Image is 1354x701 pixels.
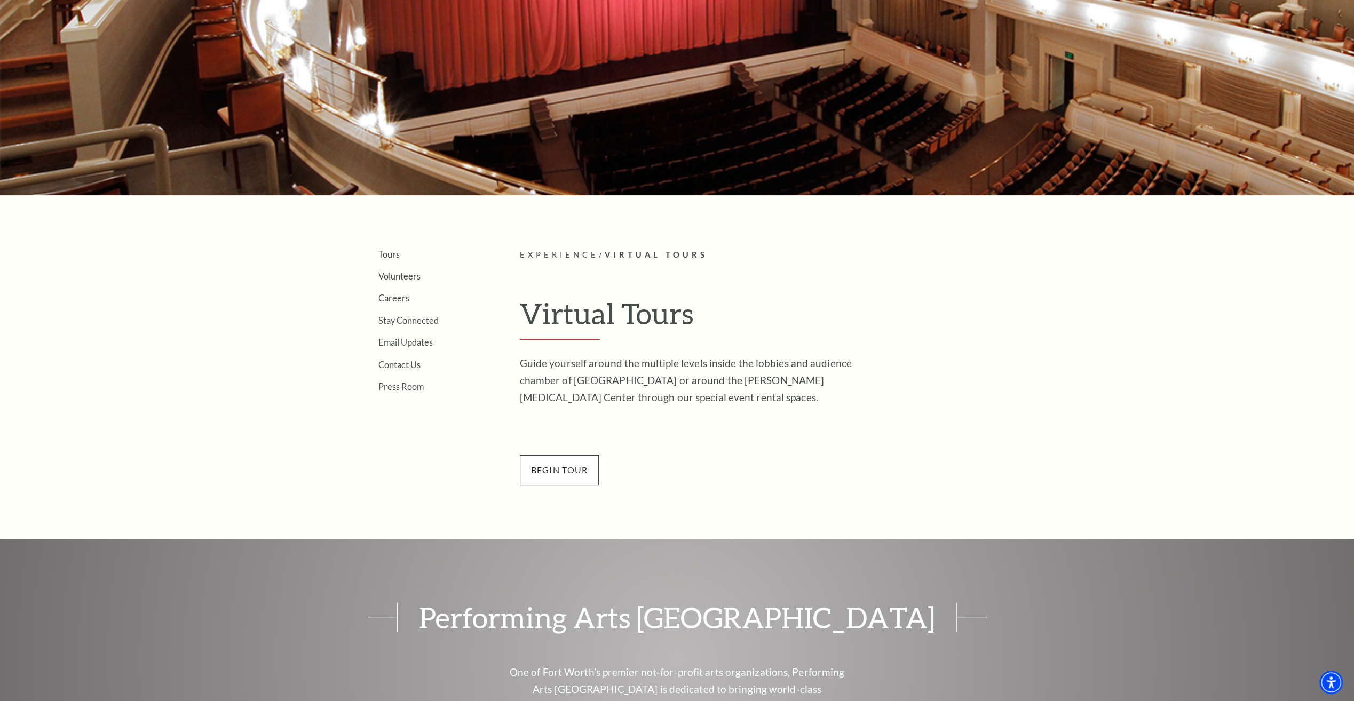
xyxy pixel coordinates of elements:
a: BEGin Tour - open in a new tab [520,463,599,475]
span: Performing Arts [GEOGRAPHIC_DATA] [397,603,957,632]
div: Accessibility Menu [1319,671,1343,694]
p: Guide yourself around the multiple levels inside the lobbies and audience chamber of [GEOGRAPHIC_... [520,355,867,406]
span: Experience [520,250,599,259]
h1: Virtual Tours [520,296,1008,340]
a: Volunteers [378,271,421,281]
p: / [520,249,1008,262]
a: Stay Connected [378,315,439,325]
span: Virtual Tours [604,250,707,259]
a: Contact Us [378,360,421,370]
a: Tours [378,249,400,259]
a: Careers [378,293,409,303]
span: BEGin Tour [520,455,599,485]
a: Email Updates [378,337,433,347]
a: Press Room [378,381,424,392]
